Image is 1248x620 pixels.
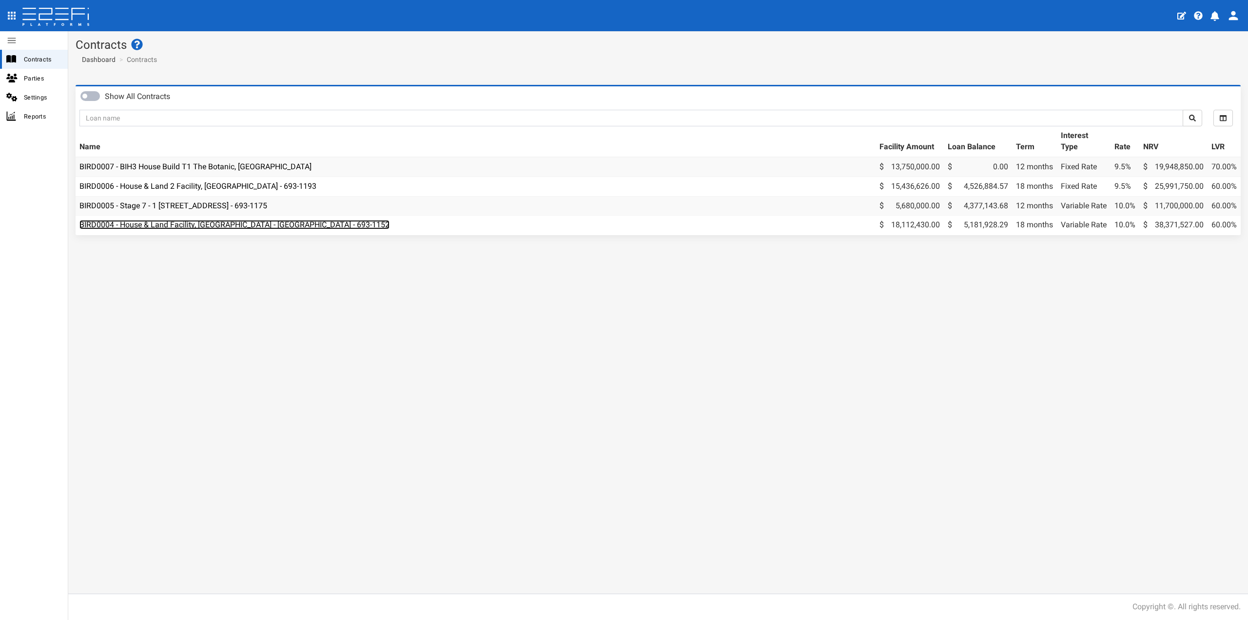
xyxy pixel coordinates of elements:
[1139,216,1208,235] td: 38,371,527.00
[944,157,1012,177] td: 0.00
[1057,157,1111,177] td: Fixed Rate
[1012,157,1057,177] td: 12 months
[944,177,1012,196] td: 4,526,884.57
[1208,177,1241,196] td: 60.00%
[1139,177,1208,196] td: 25,991,750.00
[24,92,60,103] span: Settings
[78,55,116,64] a: Dashboard
[1012,177,1057,196] td: 18 months
[79,162,312,171] a: BIRD0007 - BIH3 House Build T1 The Botanic, [GEOGRAPHIC_DATA]
[1111,177,1139,196] td: 9.5%
[76,39,1241,51] h1: Contracts
[1111,126,1139,157] th: Rate
[1057,177,1111,196] td: Fixed Rate
[1111,196,1139,216] td: 10.0%
[1139,196,1208,216] td: 11,700,000.00
[79,110,1183,126] input: Loan name
[79,181,316,191] a: BIRD0006 - House & Land 2 Facility, [GEOGRAPHIC_DATA] - 693-1193
[1208,196,1241,216] td: 60.00%
[876,157,944,177] td: 13,750,000.00
[1139,126,1208,157] th: NRV
[1057,196,1111,216] td: Variable Rate
[117,55,157,64] li: Contracts
[944,126,1012,157] th: Loan Balance
[24,54,60,65] span: Contracts
[1208,216,1241,235] td: 60.00%
[1012,196,1057,216] td: 12 months
[1057,126,1111,157] th: Interest Type
[1208,157,1241,177] td: 70.00%
[79,220,390,229] a: BIRD0004 - House & Land Facility, [GEOGRAPHIC_DATA] - [GEOGRAPHIC_DATA] - 693-1152
[876,177,944,196] td: 15,436,626.00
[1208,126,1241,157] th: LVR
[105,91,170,102] label: Show All Contracts
[1012,126,1057,157] th: Term
[1111,157,1139,177] td: 9.5%
[876,216,944,235] td: 18,112,430.00
[24,73,60,84] span: Parties
[24,111,60,122] span: Reports
[944,196,1012,216] td: 4,377,143.68
[79,201,267,210] a: BIRD0005 - Stage 7 - 1 [STREET_ADDRESS] - 693-1175
[78,56,116,63] span: Dashboard
[1012,216,1057,235] td: 18 months
[876,196,944,216] td: 5,680,000.00
[876,126,944,157] th: Facility Amount
[1139,157,1208,177] td: 19,948,850.00
[76,126,876,157] th: Name
[1057,216,1111,235] td: Variable Rate
[944,216,1012,235] td: 5,181,928.29
[1132,601,1241,613] div: Copyright ©. All rights reserved.
[1111,216,1139,235] td: 10.0%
